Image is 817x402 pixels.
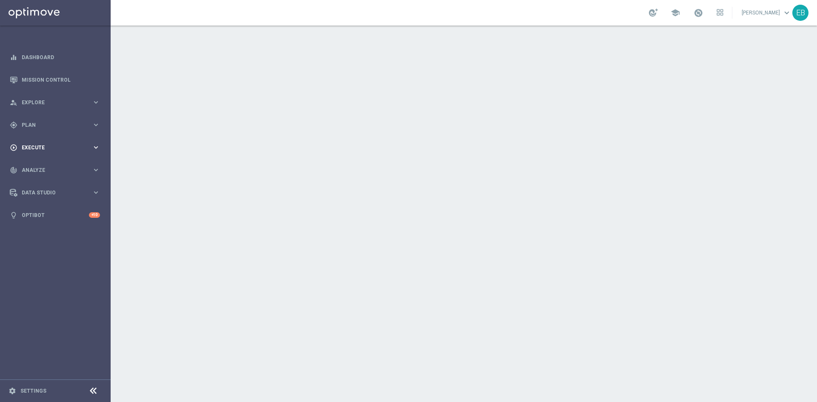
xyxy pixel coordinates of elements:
[9,77,100,83] button: Mission Control
[10,166,92,174] div: Analyze
[22,168,92,173] span: Analyze
[10,121,17,129] i: gps_fixed
[22,100,92,105] span: Explore
[10,144,92,151] div: Execute
[741,6,792,19] a: [PERSON_NAME]keyboard_arrow_down
[671,8,680,17] span: school
[92,143,100,151] i: keyboard_arrow_right
[9,189,100,196] button: Data Studio keyboard_arrow_right
[10,99,17,106] i: person_search
[92,166,100,174] i: keyboard_arrow_right
[10,166,17,174] i: track_changes
[22,123,92,128] span: Plan
[782,8,791,17] span: keyboard_arrow_down
[9,122,100,128] button: gps_fixed Plan keyboard_arrow_right
[89,212,100,218] div: +10
[10,46,100,68] div: Dashboard
[22,68,100,91] a: Mission Control
[10,211,17,219] i: lightbulb
[92,121,100,129] i: keyboard_arrow_right
[10,99,92,106] div: Explore
[10,54,17,61] i: equalizer
[22,190,92,195] span: Data Studio
[22,145,92,150] span: Execute
[92,98,100,106] i: keyboard_arrow_right
[10,144,17,151] i: play_circle_outline
[10,121,92,129] div: Plan
[9,387,16,395] i: settings
[22,46,100,68] a: Dashboard
[9,212,100,219] button: lightbulb Optibot +10
[10,204,100,226] div: Optibot
[20,388,46,393] a: Settings
[9,144,100,151] button: play_circle_outline Execute keyboard_arrow_right
[92,188,100,197] i: keyboard_arrow_right
[9,54,100,61] button: equalizer Dashboard
[9,167,100,174] button: track_changes Analyze keyboard_arrow_right
[10,189,92,197] div: Data Studio
[10,68,100,91] div: Mission Control
[9,99,100,106] button: person_search Explore keyboard_arrow_right
[22,204,89,226] a: Optibot
[792,5,808,21] div: EB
